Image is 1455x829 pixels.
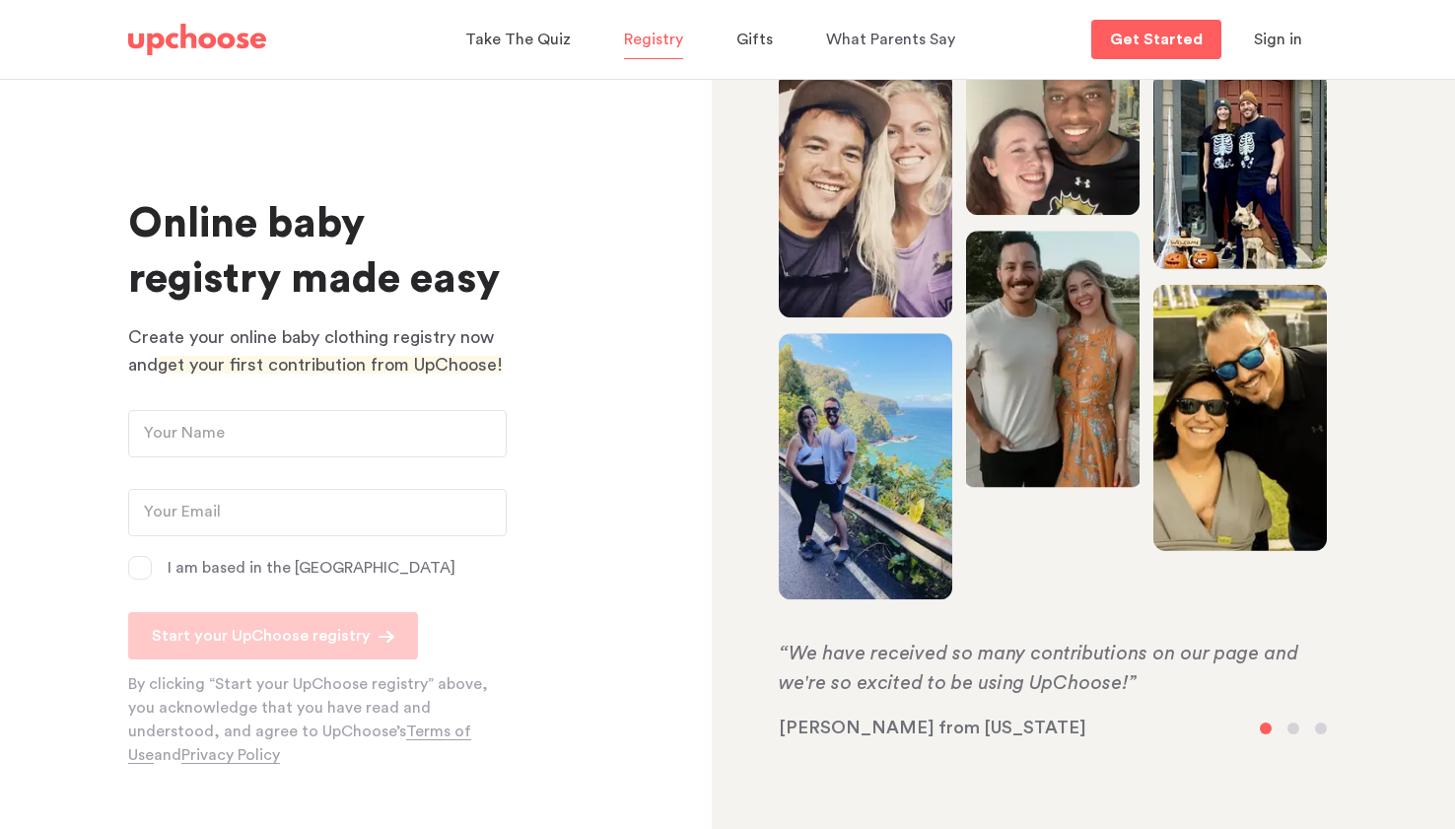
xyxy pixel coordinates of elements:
span: Take The Quiz [465,32,571,47]
button: Sign in [1229,20,1327,59]
input: Your Email [128,489,507,536]
span: Create your online baby clothing registry now and [128,328,494,374]
span: Registry [624,32,683,47]
p: I am based in the [GEOGRAPHIC_DATA] [168,556,455,580]
a: Terms of Use [128,724,471,764]
span: Online baby registry made easy [128,203,500,300]
p: Get Started [1110,32,1203,47]
p: [PERSON_NAME] from [US_STATE] [779,717,1327,740]
span: What Parents Say [826,32,955,47]
a: Registry [624,21,689,59]
span: Sign in [1254,32,1302,47]
a: Take The Quiz [465,21,577,59]
button: Start your UpChoose registry [128,612,418,659]
p: Start your UpChoose registry [152,624,371,648]
img: Smiling couple embracing each other, radiating happiness [966,231,1140,487]
p: By clicking “Start your UpChoose registry” above, you acknowledge that you have read and understo... [128,672,517,767]
img: Couple and their dog posing in front of their porch, dressed for Halloween, with a 'welcome' sign... [1153,74,1327,269]
img: Expecting couple on a scenic mountain walk, with a beautiful sea backdrop, woman pregnant and smi... [779,333,952,599]
a: Gifts [736,21,779,59]
span: Gifts [736,32,773,47]
a: UpChoose [128,20,266,60]
img: Happy couple beaming at the camera, sharing a warm moment [966,77,1140,215]
img: Man and woman in a garden wearing sunglasses, woman carrying her baby in babywearing gear, both s... [1153,285,1327,558]
a: What Parents Say [826,21,961,59]
a: Get Started [1091,20,1221,59]
img: UpChoose [128,24,266,55]
a: Privacy Policy [181,747,280,764]
p: “We have received so many contributions on our page and we're so excited to be using UpChoose!” [779,639,1327,698]
input: Your Name [128,410,507,457]
span: get your first contribution from UpChoose! [158,356,503,374]
img: Joyful couple smiling together at the camera [779,73,952,317]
